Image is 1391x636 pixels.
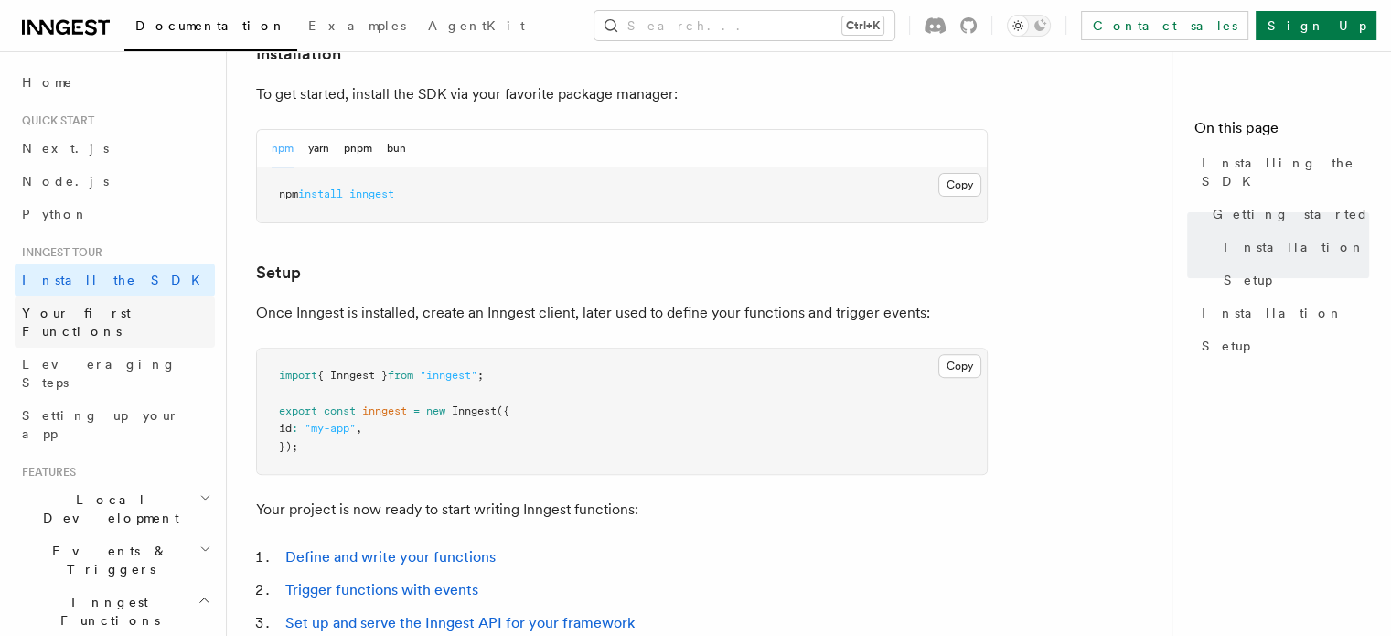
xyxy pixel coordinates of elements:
span: from [388,369,413,382]
kbd: Ctrl+K [842,16,883,35]
span: }); [279,440,298,453]
p: To get started, install the SDK via your favorite package manager: [256,81,988,107]
a: Python [15,198,215,231]
span: Your first Functions [22,306,131,339]
span: AgentKit [428,18,525,33]
span: Quick start [15,113,94,128]
button: Search...Ctrl+K [594,11,894,40]
span: export [279,404,317,417]
a: Contact sales [1081,11,1248,40]
button: Local Development [15,483,215,534]
a: Setup [256,260,301,286]
span: Setup [1224,271,1272,289]
a: Installation [1216,231,1369,264]
a: Set up and serve the Inngest API for your framework [285,614,635,631]
a: Next.js [15,132,215,165]
button: npm [272,130,294,167]
a: Leveraging Steps [15,348,215,399]
a: Home [15,66,215,99]
a: Installing the SDK [1194,146,1369,198]
span: Inngest [452,404,497,417]
a: Install the SDK [15,264,215,296]
span: { Inngest } [317,369,388,382]
span: Features [15,465,76,480]
span: = [413,404,420,417]
a: Examples [297,5,417,49]
span: Examples [308,18,406,33]
span: Inngest tour [15,245,102,260]
span: Setting up your app [22,408,179,441]
span: : [292,422,298,435]
a: Define and write your functions [285,548,496,566]
span: const [324,404,356,417]
button: Toggle dark mode [1007,15,1051,37]
span: new [426,404,445,417]
a: Documentation [124,5,297,51]
a: Getting started [1205,198,1369,231]
a: Installation [256,41,341,67]
span: Setup [1202,337,1250,355]
span: Getting started [1213,205,1369,223]
span: ; [477,369,484,382]
span: Local Development [15,490,199,527]
button: bun [387,130,406,167]
span: Installation [1224,238,1365,256]
span: Installing the SDK [1202,154,1369,190]
button: Copy [938,354,981,378]
p: Your project is now ready to start writing Inngest functions: [256,497,988,523]
span: Home [22,73,73,92]
a: Installation [1194,296,1369,329]
span: Leveraging Steps [22,357,177,390]
a: AgentKit [417,5,536,49]
span: id [279,422,292,435]
span: install [298,188,343,200]
button: pnpm [344,130,372,167]
span: inngest [349,188,394,200]
span: Installation [1202,304,1343,322]
span: Install the SDK [22,273,211,287]
span: Documentation [135,18,286,33]
span: Next.js [22,141,109,156]
span: npm [279,188,298,200]
span: inngest [362,404,407,417]
span: ({ [497,404,509,417]
a: Your first Functions [15,296,215,348]
button: Copy [938,173,981,197]
button: yarn [308,130,329,167]
span: import [279,369,317,382]
button: Events & Triggers [15,534,215,586]
a: Sign Up [1256,11,1376,40]
span: Inngest Functions [15,593,198,630]
h4: On this page [1194,117,1369,146]
span: Events & Triggers [15,542,199,578]
a: Setting up your app [15,399,215,450]
a: Node.js [15,165,215,198]
span: Node.js [22,174,109,189]
span: Python [22,207,89,221]
span: "inngest" [420,369,477,382]
a: Setup [1216,264,1369,296]
p: Once Inngest is installed, create an Inngest client, later used to define your functions and trig... [256,300,988,326]
span: , [356,422,362,435]
a: Setup [1194,329,1369,362]
span: "my-app" [305,422,356,435]
a: Trigger functions with events [285,581,478,598]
